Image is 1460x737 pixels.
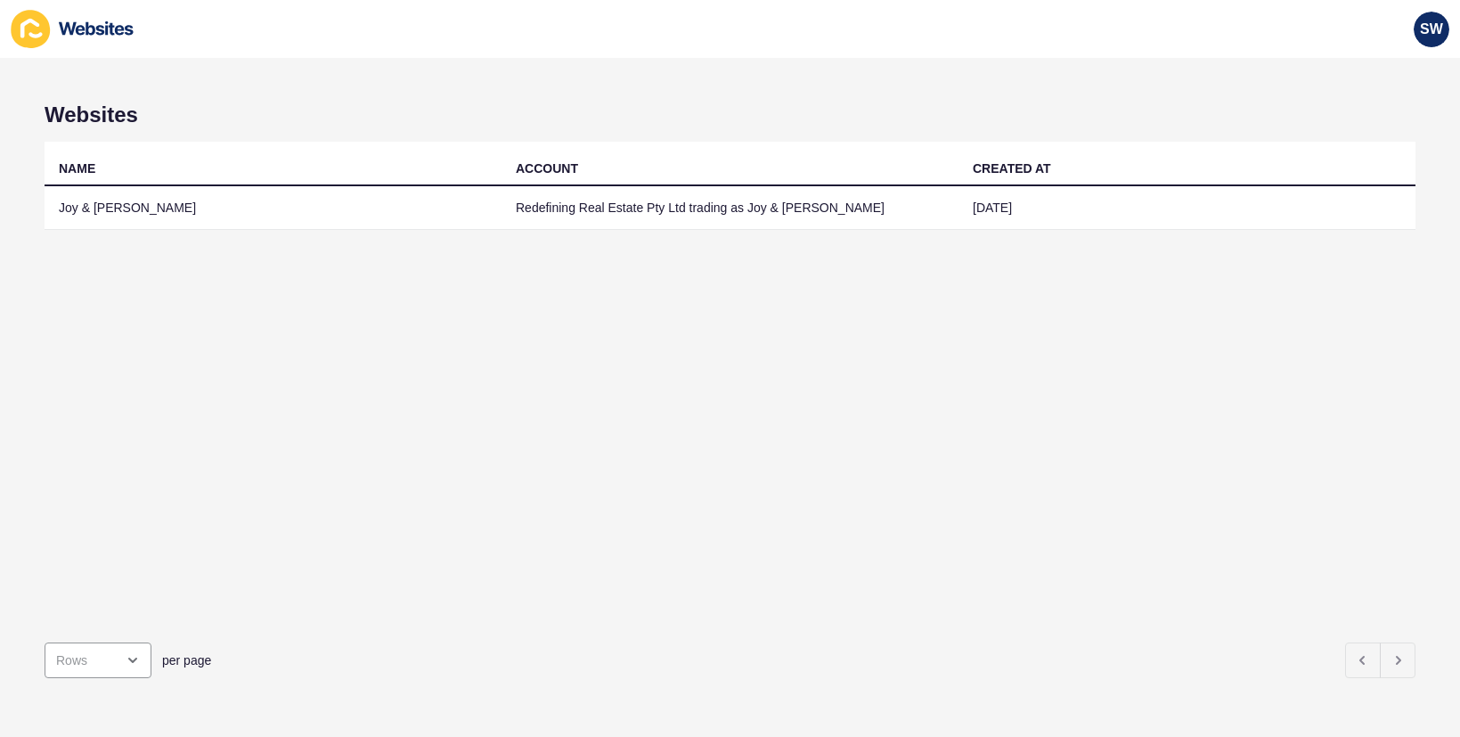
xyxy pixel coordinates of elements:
[973,160,1051,177] div: CREATED AT
[502,186,958,230] td: Redefining Real Estate Pty Ltd trading as Joy & [PERSON_NAME]
[516,160,578,177] div: ACCOUNT
[958,186,1415,230] td: [DATE]
[45,102,1415,127] h1: Websites
[59,160,95,177] div: NAME
[45,186,502,230] td: Joy & [PERSON_NAME]
[1420,20,1443,38] span: SW
[162,651,211,669] span: per page
[45,643,151,678] div: open menu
